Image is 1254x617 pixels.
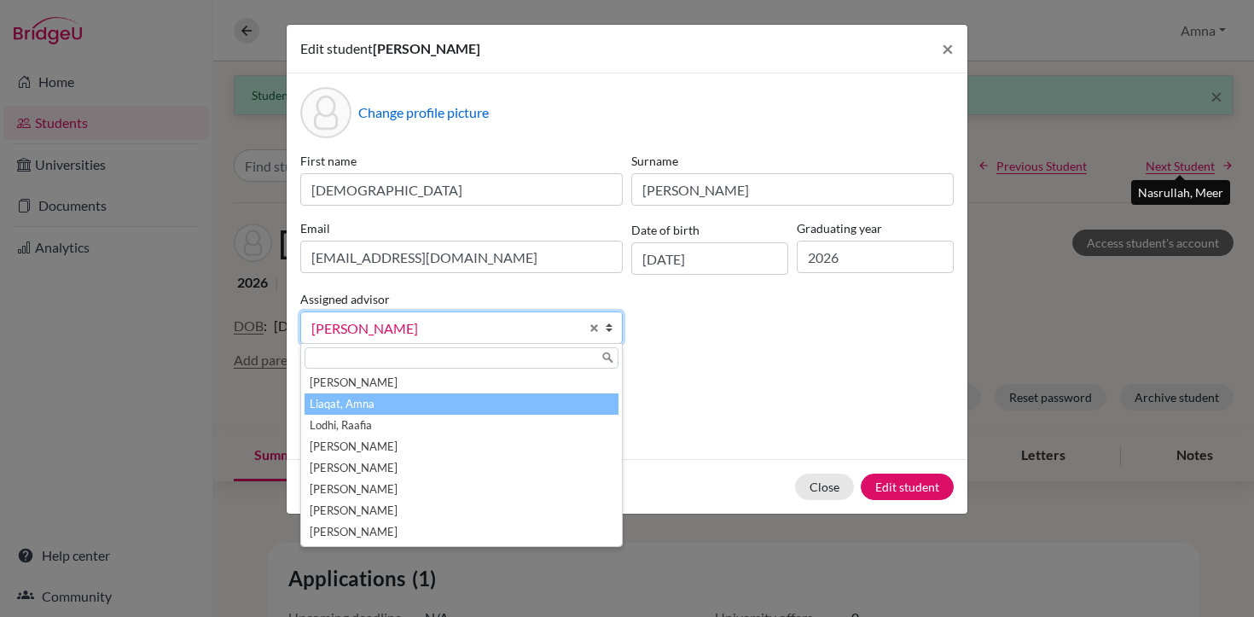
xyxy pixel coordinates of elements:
label: Assigned advisor [300,290,390,308]
li: Lodhi, Raafia [305,415,618,436]
li: [PERSON_NAME] [305,521,618,543]
button: Edit student [861,474,954,500]
span: [PERSON_NAME] [311,317,579,340]
label: Email [300,219,623,237]
li: [PERSON_NAME] [305,372,618,393]
label: Surname [631,152,954,170]
div: Profile picture [300,87,351,138]
li: [PERSON_NAME] [305,500,618,521]
label: Graduating year [797,219,954,237]
div: Nasrullah, Meer [1131,180,1230,205]
button: Close [795,474,854,500]
span: Edit student [300,40,373,56]
li: [PERSON_NAME] [305,436,618,457]
button: Close [928,25,967,73]
li: Liaqat, Amna [305,393,618,415]
input: dd/mm/yyyy [631,242,788,275]
label: Date of birth [631,221,700,239]
span: [PERSON_NAME] [373,40,480,56]
p: Parents [300,371,954,392]
li: [PERSON_NAME] [305,479,618,500]
span: × [942,36,954,61]
label: First name [300,152,623,170]
li: [PERSON_NAME] [305,457,618,479]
